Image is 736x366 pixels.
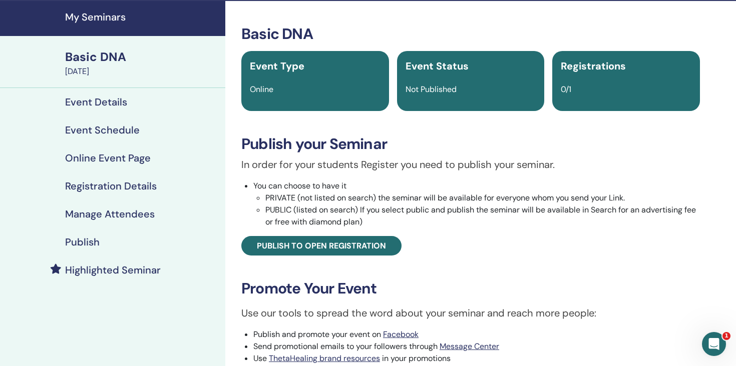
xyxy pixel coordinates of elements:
[269,353,380,363] a: ThetaHealing brand resources
[257,240,386,251] span: Publish to open registration
[253,328,700,340] li: Publish and promote your event on
[65,208,155,220] h4: Manage Attendees
[65,236,100,248] h4: Publish
[241,25,700,43] h3: Basic DNA
[241,236,402,255] a: Publish to open registration
[561,59,626,72] span: Registrations
[253,352,700,364] li: Use in your promotions
[702,332,726,356] iframe: Intercom live chat
[65,264,161,276] h4: Highlighted Seminar
[722,332,730,340] span: 1
[65,96,127,108] h4: Event Details
[241,135,700,153] h3: Publish your Seminar
[383,329,419,339] a: Facebook
[65,65,219,77] div: [DATE]
[65,11,219,23] h4: My Seminars
[65,180,157,192] h4: Registration Details
[265,204,700,228] li: PUBLIC (listed on search) If you select public and publish the seminar will be available in Searc...
[65,152,151,164] h4: Online Event Page
[59,48,225,77] a: Basic DNA[DATE]
[241,157,700,172] p: In order for your students Register you need to publish your seminar.
[241,279,700,297] h3: Promote Your Event
[65,48,219,65] div: Basic DNA
[65,124,140,136] h4: Event Schedule
[250,84,273,94] span: Online
[253,340,700,352] li: Send promotional emails to your followers through
[561,84,571,94] span: 0/1
[265,192,700,204] li: PRIVATE (not listed on search) the seminar will be available for everyone whom you send your Link.
[440,341,499,351] a: Message Center
[406,59,469,72] span: Event Status
[241,305,700,320] p: Use our tools to spread the word about your seminar and reach more people:
[406,84,457,94] span: Not Published
[253,180,700,228] li: You can choose to have it
[250,59,304,72] span: Event Type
